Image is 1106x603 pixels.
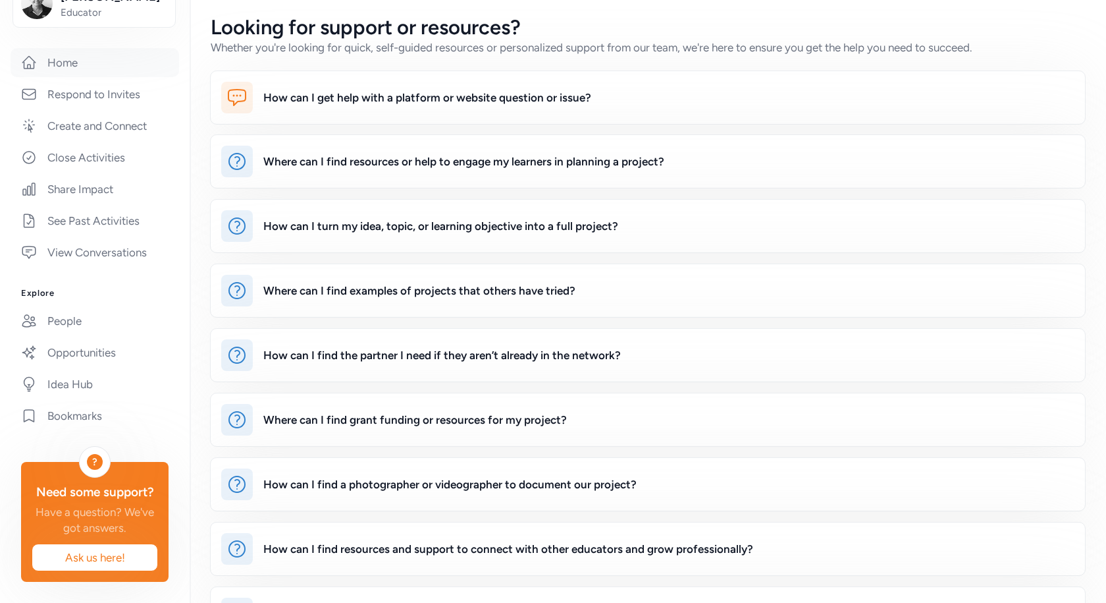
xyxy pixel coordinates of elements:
[32,504,158,536] div: Have a question? We've got answers.
[263,283,575,299] div: Where can I find examples of projects that others have tried?
[61,6,167,19] span: Educator
[263,476,637,492] div: How can I find a photographer or videographer to document our project?
[11,370,179,399] a: Idea Hub
[11,80,179,109] a: Respond to Invites
[11,175,179,204] a: Share Impact
[263,541,753,557] div: How can I find resources and support to connect with other educators and grow professionally?
[211,40,972,55] div: Whether you're looking for quick, self-guided resources or personalized support from our team, we...
[32,544,158,571] button: Ask us here!
[263,412,567,428] div: Where can I find grant funding or resources for my project?
[211,16,972,40] h2: Looking for support or resources?
[263,347,621,363] div: How can I find the partner I need if they aren’t already in the network?
[11,338,179,367] a: Opportunities
[11,111,179,140] a: Create and Connect
[11,206,179,235] a: See Past Activities
[263,218,618,234] div: How can I turn my idea, topic, or learning objective into a full project?
[11,143,179,172] a: Close Activities
[43,550,147,565] span: Ask us here!
[11,401,179,430] a: Bookmarks
[11,48,179,77] a: Home
[11,238,179,267] a: View Conversations
[87,454,103,470] div: ?
[21,288,169,299] h3: Explore
[11,306,179,335] a: People
[32,483,158,502] div: Need some support?
[263,154,664,169] div: Where can I find resources or help to engage my learners in planning a project?
[263,90,591,105] div: How can I get help with a platform or website question or issue?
